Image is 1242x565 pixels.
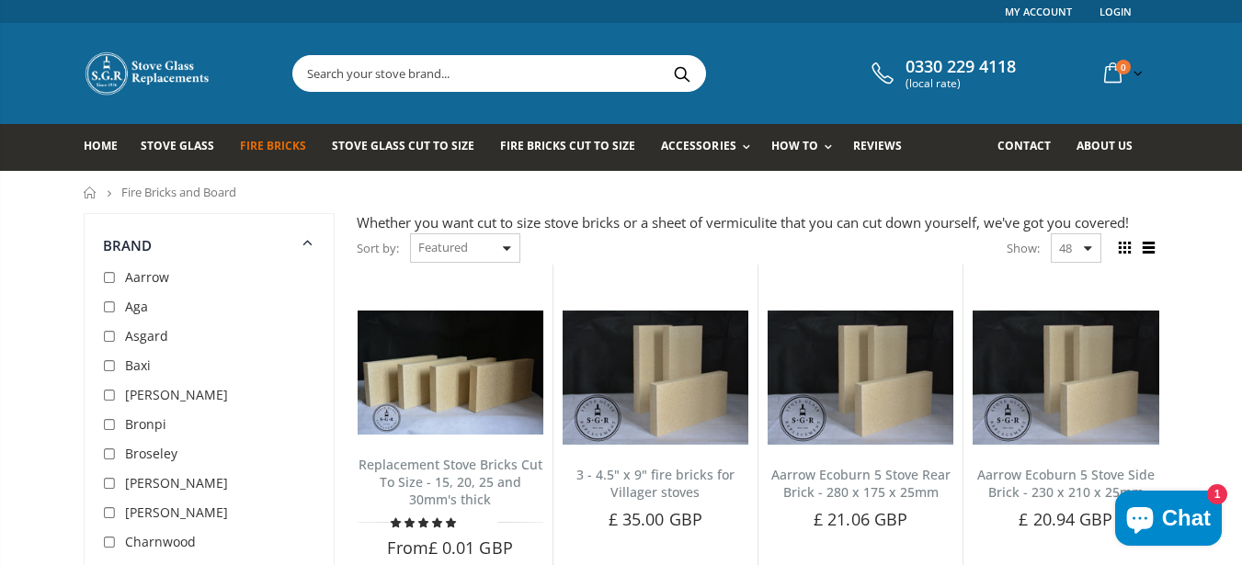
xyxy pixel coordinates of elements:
span: [PERSON_NAME] [125,386,228,403]
a: 0330 229 4118 (local rate) [867,57,1016,90]
input: Search your stove brand... [293,56,911,91]
span: Show: [1007,233,1040,263]
a: Aarrow Ecoburn 5 Stove Side Brick - 230 x 210 x 25mm [977,466,1155,501]
a: Fire Bricks [240,124,320,171]
span: [PERSON_NAME] [125,503,228,521]
img: Stove Glass Replacement [84,51,212,96]
span: [PERSON_NAME] [125,474,228,492]
span: Sort by: [357,232,399,265]
span: Stove Glass [141,138,214,153]
span: 0 [1116,60,1131,74]
a: Stove Glass [141,124,228,171]
a: Replacement Stove Bricks Cut To Size - 15, 20, 25 and 30mm's thick [359,456,542,508]
span: List view [1139,238,1159,258]
a: How To [771,124,841,171]
span: Bronpi [125,415,166,433]
span: How To [771,138,818,153]
span: 4.78 stars [391,515,459,529]
span: Asgard [125,327,168,345]
span: Fire Bricks and Board [121,184,236,200]
a: Aarrow Ecoburn 5 Stove Rear Brick - 280 x 175 x 25mm [771,466,951,501]
span: Aarrow [125,268,169,286]
inbox-online-store-chat: Shopify online store chat [1110,491,1227,550]
span: Home [84,138,118,153]
span: Reviews [853,138,902,153]
span: Contact [997,138,1051,153]
span: Stove Glass Cut To Size [332,138,474,153]
span: £ 0.01 GBP [428,537,513,559]
img: Replacement Stove Bricks Cut To Size - 15, 20, 25 and 30mm's thick [358,311,543,435]
a: Home [84,186,97,198]
span: £ 20.94 GBP [1019,508,1112,530]
span: From [387,537,512,559]
span: £ 35.00 GBP [609,508,702,530]
a: Home [84,124,131,171]
img: Aarrow Ecoburn 5 Stove Rear Brick [768,311,953,445]
a: 0 [1097,55,1146,91]
a: About us [1077,124,1146,171]
span: £ 21.06 GBP [814,508,907,530]
button: Search [662,56,703,91]
a: Stove Glass Cut To Size [332,124,488,171]
a: Reviews [853,124,916,171]
span: (local rate) [906,77,1016,90]
span: Aga [125,298,148,315]
span: Fire Bricks [240,138,306,153]
span: Baxi [125,356,151,374]
span: Brand [103,236,153,254]
a: Fire Bricks Cut To Size [500,124,649,171]
img: Aarrow Ecoburn 5 Stove Side Brick [973,311,1158,445]
span: Accessories [661,138,735,153]
a: Contact [997,124,1065,171]
a: Accessories [661,124,758,171]
img: 3 - 4.5" x 9" fire bricks for Villager stoves [563,311,748,445]
span: About us [1077,138,1133,153]
a: 3 - 4.5" x 9" fire bricks for Villager stoves [576,466,735,501]
span: Fire Bricks Cut To Size [500,138,635,153]
span: Charnwood [125,533,196,550]
span: Broseley [125,445,177,462]
span: Grid view [1115,238,1135,258]
span: 0330 229 4118 [906,57,1016,77]
div: Whether you want cut to size stove bricks or a sheet of vermiculite that you can cut down yoursel... [357,213,1159,232]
